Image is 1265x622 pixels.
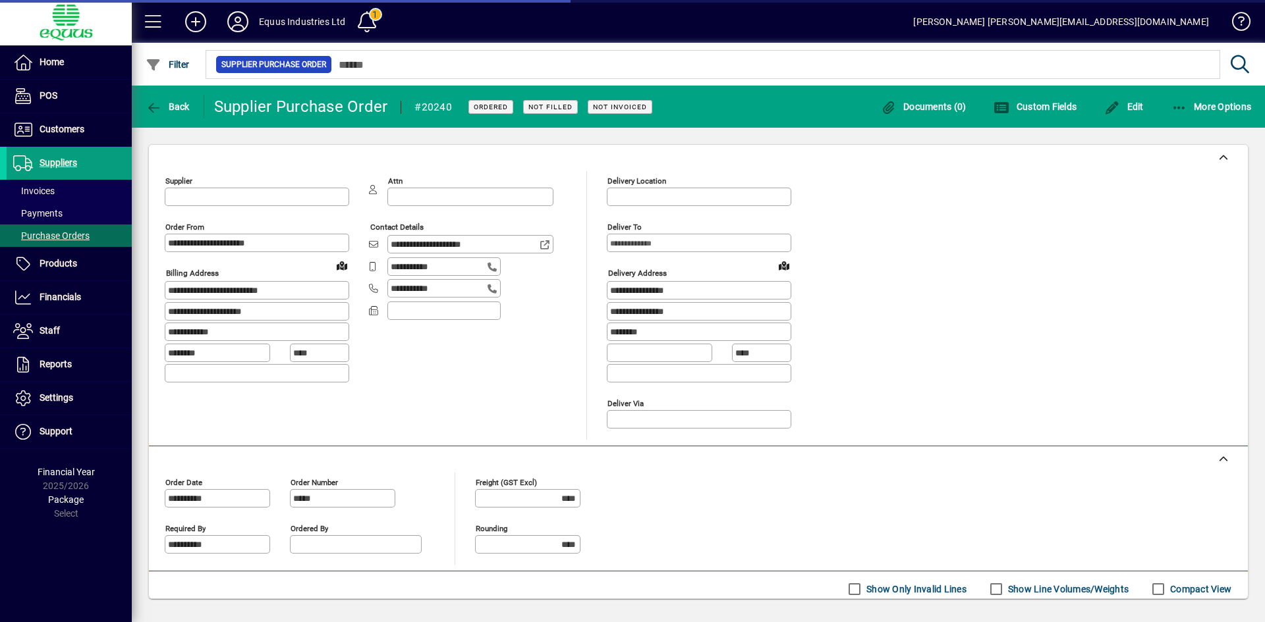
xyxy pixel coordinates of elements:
[259,11,346,32] div: Equus Industries Ltd
[217,10,259,34] button: Profile
[7,247,132,280] a: Products
[607,176,666,186] mat-label: Delivery Location
[864,583,967,596] label: Show Only Invalid Lines
[1168,95,1255,118] button: More Options
[13,208,63,219] span: Payments
[476,523,507,532] mat-label: Rounding
[1167,583,1231,596] label: Compact View
[175,10,217,34] button: Add
[40,392,73,403] span: Settings
[146,101,190,112] span: Back
[994,101,1077,112] span: Custom Fields
[1171,101,1252,112] span: More Options
[528,103,573,111] span: Not Filled
[291,477,338,486] mat-label: Order number
[142,53,193,76] button: Filter
[142,95,193,118] button: Back
[7,382,132,415] a: Settings
[7,180,132,202] a: Invoices
[388,176,403,186] mat-label: Attn
[7,113,132,146] a: Customers
[40,359,72,369] span: Reports
[38,467,95,477] span: Financial Year
[7,46,132,79] a: Home
[7,415,132,448] a: Support
[165,477,202,486] mat-label: Order date
[40,426,72,436] span: Support
[1104,101,1144,112] span: Edit
[40,157,77,168] span: Suppliers
[7,80,132,113] a: POS
[1222,3,1249,45] a: Knowledge Base
[40,124,84,134] span: Customers
[40,292,81,302] span: Financials
[607,398,644,407] mat-label: Deliver via
[214,96,388,117] div: Supplier Purchase Order
[1101,95,1147,118] button: Edit
[132,95,204,118] app-page-header-button: Back
[146,59,190,70] span: Filter
[40,90,57,101] span: POS
[48,494,84,505] span: Package
[913,11,1209,32] div: [PERSON_NAME] [PERSON_NAME][EMAIL_ADDRESS][DOMAIN_NAME]
[881,101,967,112] span: Documents (0)
[773,255,795,276] a: View on map
[40,325,60,336] span: Staff
[474,103,508,111] span: Ordered
[990,95,1080,118] button: Custom Fields
[7,202,132,224] a: Payments
[1005,583,1129,596] label: Show Line Volumes/Weights
[165,176,192,186] mat-label: Supplier
[13,186,55,196] span: Invoices
[7,348,132,381] a: Reports
[331,255,352,276] a: View on map
[165,222,204,232] mat-label: Order from
[607,222,642,232] mat-label: Deliver To
[878,95,970,118] button: Documents (0)
[40,57,64,67] span: Home
[221,58,326,71] span: Supplier Purchase Order
[476,477,537,486] mat-label: Freight (GST excl)
[593,103,647,111] span: Not Invoiced
[165,523,206,532] mat-label: Required by
[13,230,90,241] span: Purchase Orders
[40,258,77,269] span: Products
[7,315,132,348] a: Staff
[414,97,452,118] div: #20240
[7,281,132,314] a: Financials
[291,523,328,532] mat-label: Ordered by
[7,224,132,247] a: Purchase Orders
